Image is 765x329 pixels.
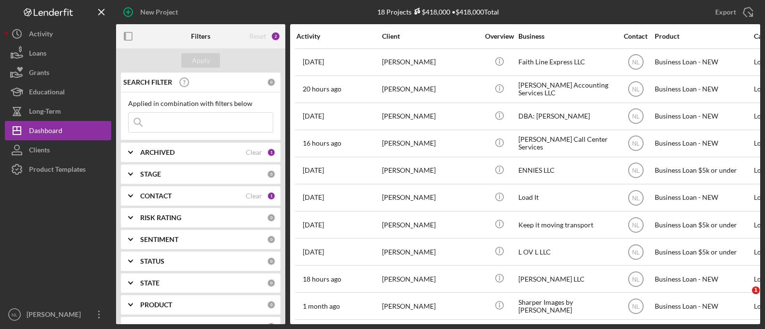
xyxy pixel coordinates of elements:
div: Business [518,32,615,40]
div: Business Loan - NEW [655,76,751,102]
button: Dashboard [5,121,111,140]
div: [PERSON_NAME] [382,131,479,156]
div: [PERSON_NAME] [382,185,479,210]
div: [PERSON_NAME] [382,49,479,75]
div: [PERSON_NAME] [382,104,479,129]
div: Business Loan $5k or under [655,158,751,183]
div: 0 [267,235,276,244]
div: [PERSON_NAME] [24,305,87,327]
b: STATE [140,279,160,287]
text: NL [632,303,640,310]
div: [PERSON_NAME] [382,76,479,102]
div: 0 [267,279,276,287]
div: 1 [267,148,276,157]
div: Sharper Images by [PERSON_NAME] [518,293,615,319]
b: SENTIMENT [140,236,178,243]
button: Apply [181,53,220,68]
div: [PERSON_NAME] Call Center Services [518,131,615,156]
div: New Project [140,2,178,22]
div: DBA: [PERSON_NAME] [518,104,615,129]
text: NL [632,222,640,228]
div: Business Loan - NEW [655,293,751,319]
div: Loans [29,44,46,65]
time: 2025-08-27 02:32 [303,194,324,201]
div: Business Loan - NEW [655,131,751,156]
div: Grants [29,63,49,85]
div: Activity [296,32,381,40]
text: NL [632,167,640,174]
button: New Project [116,2,188,22]
div: Business Loan - NEW [655,49,751,75]
div: Product Templates [29,160,86,181]
div: [PERSON_NAME] [382,158,479,183]
time: 2025-09-02 17:03 [303,85,341,93]
div: 0 [267,300,276,309]
text: NL [632,194,640,201]
div: [PERSON_NAME] [382,239,479,265]
b: ARCHIVED [140,149,175,156]
time: 2025-07-30 14:09 [303,302,340,310]
text: NL [632,276,640,283]
time: 2025-09-02 20:55 [303,139,341,147]
div: [PERSON_NAME] [382,266,479,292]
button: Long-Term [5,102,111,121]
time: 2025-08-28 03:37 [303,221,324,229]
text: NL [12,312,18,317]
div: Client [382,32,479,40]
div: $418,000 [412,8,450,16]
div: Business Loan $5k or under [655,239,751,265]
div: 1 [267,192,276,200]
div: 0 [267,213,276,222]
iframe: Intercom live chat [732,286,755,310]
div: Clear [246,149,262,156]
div: Dashboard [29,121,62,143]
div: Apply [192,53,210,68]
b: Filters [191,32,210,40]
div: Activity [29,24,53,46]
text: NL [632,140,640,147]
span: 1 [752,286,760,294]
button: Export [706,2,760,22]
time: 2025-09-02 19:36 [303,275,341,283]
div: Clients [29,140,50,162]
div: Export [715,2,736,22]
div: Clear [246,192,262,200]
time: 2025-08-22 19:39 [303,58,324,66]
div: Load It [518,185,615,210]
b: STAGE [140,170,161,178]
a: Loans [5,44,111,63]
div: Contact [618,32,654,40]
div: Business Loan - NEW [655,185,751,210]
button: Clients [5,140,111,160]
div: Business Loan - NEW [655,266,751,292]
div: Business Loan - NEW [655,104,751,129]
div: Reset [250,32,266,40]
div: Faith Line Express LLC [518,49,615,75]
div: 0 [267,257,276,266]
text: NL [632,59,640,66]
b: PRODUCT [140,301,172,309]
button: Grants [5,63,111,82]
div: [PERSON_NAME] LLC [518,266,615,292]
div: ENNIES LLC [518,158,615,183]
div: Applied in combination with filters below [128,100,273,107]
button: Activity [5,24,111,44]
div: [PERSON_NAME] [382,212,479,238]
div: Overview [481,32,517,40]
div: 0 [267,78,276,87]
time: 2025-08-27 17:07 [303,112,324,120]
button: Educational [5,82,111,102]
div: Keep it moving transport [518,212,615,238]
b: STATUS [140,257,164,265]
div: Educational [29,82,65,104]
div: 0 [267,170,276,179]
a: Product Templates [5,160,111,179]
text: NL [632,249,640,255]
div: [PERSON_NAME] Accounting Services LLC [518,76,615,102]
div: Business Loan $5k or under [655,212,751,238]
